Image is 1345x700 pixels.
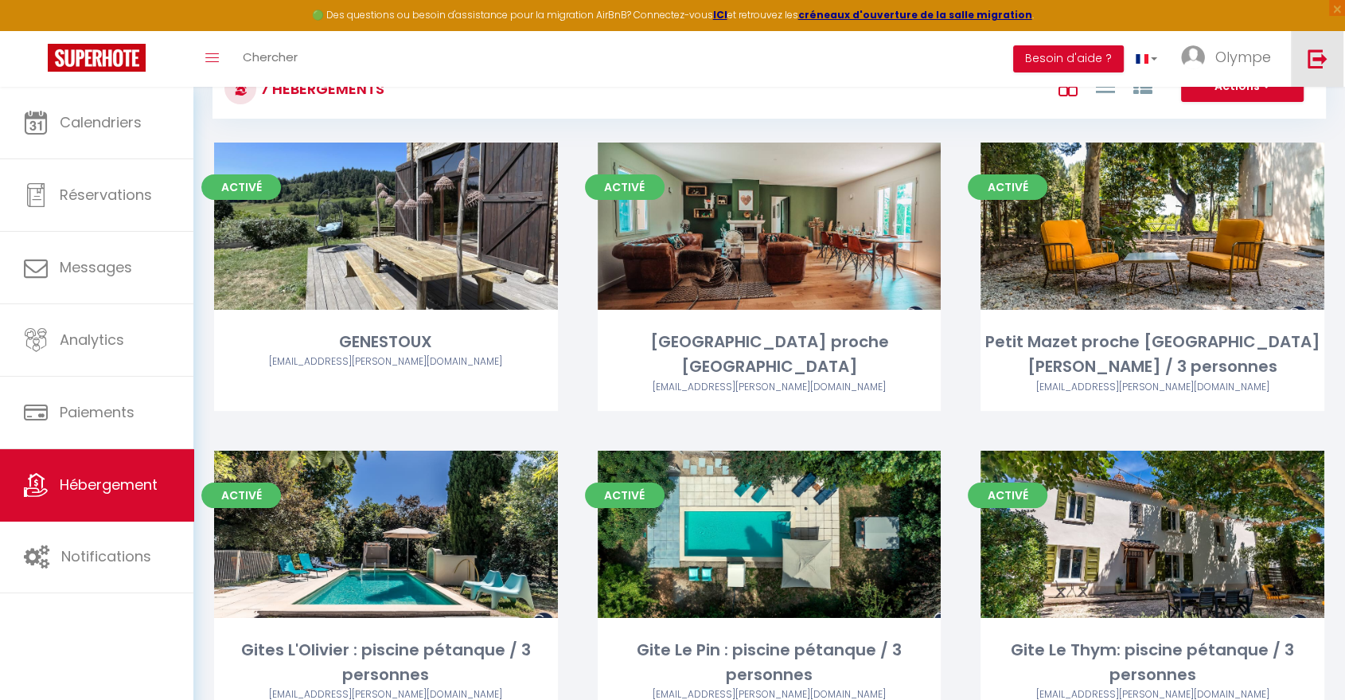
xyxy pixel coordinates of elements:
span: Hébergement [60,475,158,495]
span: Activé [201,483,281,508]
img: logout [1308,49,1327,68]
div: Airbnb [598,380,941,395]
button: Besoin d'aide ? [1013,45,1124,72]
div: Airbnb [980,380,1324,395]
h3: 7 Hébergements [256,71,384,107]
div: [GEOGRAPHIC_DATA] proche [GEOGRAPHIC_DATA] [598,330,941,380]
span: Réservations [60,185,152,205]
div: Petit Mazet proche [GEOGRAPHIC_DATA][PERSON_NAME] / 3 personnes [980,330,1324,380]
div: Gite Le Pin : piscine pétanque / 3 personnes [598,638,941,688]
span: Paiements [60,402,134,422]
span: Activé [968,174,1047,200]
div: Gites L'Olivier : piscine pétanque / 3 personnes [214,638,558,688]
span: Messages [60,257,132,277]
a: Vue en Liste [1095,72,1114,99]
span: Olympe [1215,47,1271,67]
img: Super Booking [48,44,146,72]
a: Chercher [231,31,310,87]
a: Vue par Groupe [1133,72,1152,99]
a: Vue en Box [1058,72,1077,99]
div: GENESTOUX [214,330,558,354]
span: Activé [201,174,281,200]
span: Activé [585,174,665,200]
button: Ouvrir le widget de chat LiveChat [13,6,60,54]
img: ... [1181,45,1205,69]
span: Chercher [243,49,298,65]
a: créneaux d'ouverture de la salle migration [798,8,1032,22]
div: Gite Le Thym: piscine pétanque / 3 personnes [980,638,1324,688]
span: Notifications [61,546,151,566]
a: ICI [713,8,727,22]
span: Activé [968,483,1047,508]
span: Calendriers [60,112,142,132]
span: Activé [585,483,665,508]
div: Airbnb [214,354,558,370]
a: ... Olympe [1169,31,1291,87]
span: Analytics [60,330,124,350]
